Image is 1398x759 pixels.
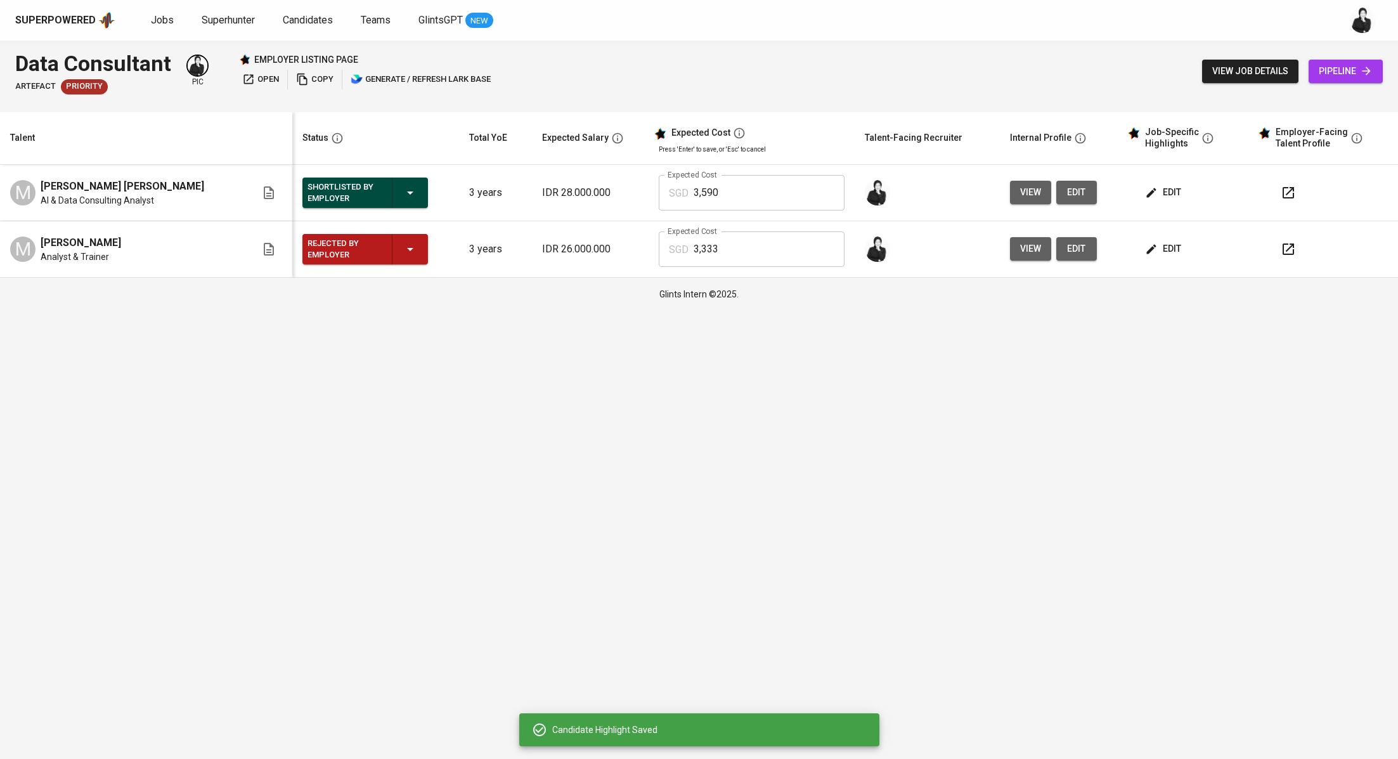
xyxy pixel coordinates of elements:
[1202,60,1298,83] button: view job details
[41,179,204,194] span: [PERSON_NAME] [PERSON_NAME]
[1212,63,1288,79] span: view job details
[41,194,154,207] span: AI & Data Consulting Analyst
[10,180,36,205] div: M
[654,127,666,140] img: glints_star.svg
[1010,181,1051,204] button: view
[351,73,363,86] img: lark
[1056,237,1097,261] button: edit
[347,70,494,89] button: lark generate / refresh lark base
[15,13,96,28] div: Superpowered
[188,56,207,75] img: medwi@glints.com
[469,130,507,146] div: Total YoE
[296,72,333,87] span: copy
[15,11,115,30] a: Superpoweredapp logo
[307,179,382,207] div: Shortlisted by Employer
[254,53,358,66] p: employer listing page
[351,72,491,87] span: generate / refresh lark base
[1020,185,1041,200] span: view
[151,13,176,29] a: Jobs
[1010,130,1071,146] div: Internal Profile
[302,130,328,146] div: Status
[1142,181,1186,204] button: edit
[15,48,171,79] div: Data Consultant
[1309,60,1383,83] a: pipeline
[469,185,521,200] p: 3 years
[1066,241,1087,257] span: edit
[307,235,382,263] div: Rejected by Employer
[1010,237,1051,261] button: view
[361,14,391,26] span: Teams
[542,130,609,146] div: Expected Salary
[239,54,250,65] img: Glints Star
[1258,127,1271,139] img: glints_star.svg
[61,81,108,93] span: Priority
[1350,8,1375,33] img: medwi@glints.com
[41,235,121,250] span: [PERSON_NAME]
[1276,127,1348,149] div: Employer-Facing Talent Profile
[1066,185,1087,200] span: edit
[542,242,638,257] p: IDR 26.000.000
[202,14,255,26] span: Superhunter
[98,11,115,30] img: app logo
[542,185,638,200] p: IDR 28.000.000
[1056,181,1097,204] button: edit
[361,13,393,29] a: Teams
[671,127,730,139] div: Expected Cost
[151,14,174,26] span: Jobs
[302,234,428,264] button: Rejected by Employer
[469,242,521,257] p: 3 years
[239,70,282,89] button: open
[865,237,890,262] img: medwi@glints.com
[552,723,869,736] div: Candidate Highlight Saved
[669,242,689,257] p: SGD
[865,130,962,146] div: Talent-Facing Recruiter
[242,72,279,87] span: open
[1319,63,1373,79] span: pipeline
[283,13,335,29] a: Candidates
[1148,185,1181,200] span: edit
[293,70,337,89] button: copy
[418,14,463,26] span: GlintsGPT
[669,186,689,201] p: SGD
[1148,241,1181,257] span: edit
[465,15,493,27] span: NEW
[1142,237,1186,261] button: edit
[202,13,257,29] a: Superhunter
[186,55,209,88] div: pic
[1127,127,1140,139] img: glints_star.svg
[302,178,428,208] button: Shortlisted by Employer
[10,130,35,146] div: Talent
[41,250,109,263] span: Analyst & Trainer
[865,180,890,205] img: medwi@glints.com
[659,145,845,154] p: Press 'Enter' to save, or 'Esc' to cancel
[1020,241,1041,257] span: view
[10,237,36,262] div: M
[1145,127,1199,149] div: Job-Specific Highlights
[283,14,333,26] span: Candidates
[418,13,493,29] a: GlintsGPT NEW
[61,79,108,94] div: New Job received from Demand Team
[15,81,56,93] span: Artefact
